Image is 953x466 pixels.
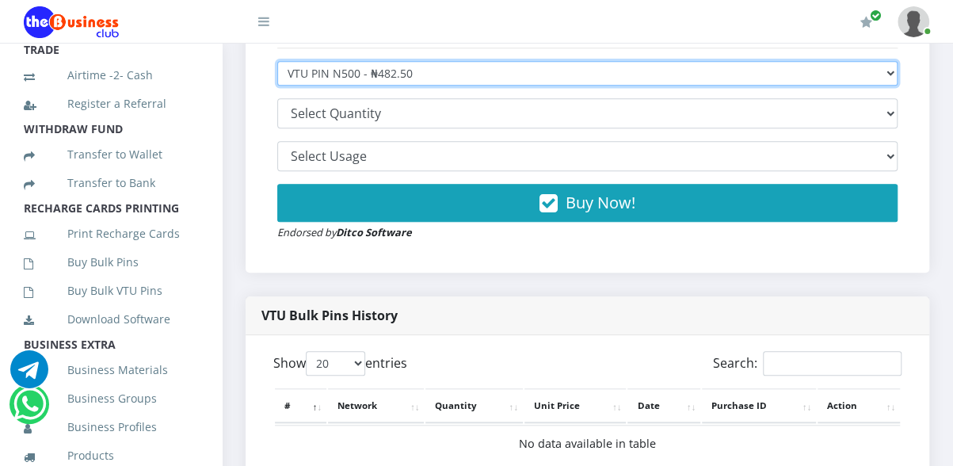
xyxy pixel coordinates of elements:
span: Buy Now! [566,192,635,213]
a: Business Groups [24,380,198,417]
td: No data available in table [275,425,900,462]
i: Renew/Upgrade Subscription [860,16,872,29]
th: Unit Price: activate to sort column ascending [524,388,627,423]
span: Renew/Upgrade Subscription [870,10,882,21]
a: Chat for support [10,362,48,388]
a: Business Materials [24,352,198,388]
a: Register a Referral [24,86,198,122]
a: Airtime -2- Cash [24,57,198,94]
input: Search: [763,351,902,376]
th: Network: activate to sort column ascending [328,388,424,423]
small: Endorsed by [277,225,412,239]
strong: Ditco Software [336,225,412,239]
a: Transfer to Bank [24,165,198,201]
a: Buy Bulk VTU Pins [24,273,198,309]
select: Showentries [306,351,365,376]
label: Show entries [273,351,407,376]
th: #: activate to sort column descending [275,388,326,423]
strong: VTU Bulk Pins History [261,307,398,324]
th: Date: activate to sort column ascending [627,388,700,423]
a: Business Profiles [24,409,198,445]
img: Logo [24,6,119,38]
a: Chat for support [13,397,46,423]
button: Buy Now! [277,184,898,222]
th: Purchase ID: activate to sort column ascending [702,388,816,423]
a: Download Software [24,301,198,338]
a: Transfer to Wallet [24,136,198,173]
a: Print Recharge Cards [24,216,198,252]
th: Quantity: activate to sort column ascending [425,388,522,423]
th: Action: activate to sort column ascending [818,388,900,423]
img: User [898,6,929,37]
a: Buy Bulk Pins [24,244,198,281]
label: Search: [713,351,902,376]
